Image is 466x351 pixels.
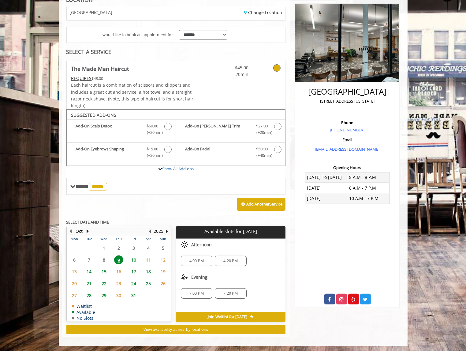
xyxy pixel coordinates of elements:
span: 30 [114,291,123,300]
span: Join Waitlist for [DATE] [208,315,247,319]
b: Add-On [PERSON_NAME] Trim [185,123,250,136]
span: 4:20 PM [223,259,238,263]
td: Select day11 [141,254,156,266]
span: Each haircut is a combination of scissors and clippers and includes a great cut and service, a ho... [71,82,194,108]
b: SUGGESTED ADD-ONS [71,112,117,118]
button: Next Month [85,228,90,235]
span: $27.00 [256,123,268,129]
a: [EMAIL_ADDRESS][DOMAIN_NAME] [315,146,379,152]
h3: Email [302,138,393,142]
span: 9 [114,255,123,264]
img: afternoon slots [181,241,188,248]
td: Select day13 [67,266,82,278]
td: Select day29 [96,289,111,301]
span: 25 [144,279,153,288]
td: Select day25 [141,277,156,289]
td: Select day12 [156,254,171,266]
th: Wed [96,236,111,242]
span: 11 [144,255,153,264]
td: No Slots [72,316,95,320]
span: 27 [70,291,79,300]
img: evening slots [181,274,188,281]
td: [DATE] To [DATE] [305,172,347,183]
span: This service needs some Advance to be paid before we block your appointment [71,75,92,81]
div: 7:20 PM [215,288,246,299]
th: Mon [67,236,82,242]
b: The Made Man Haircut [71,64,129,73]
span: 10 [129,255,138,264]
div: 4:00 PM [181,256,212,266]
td: 8 A.M - 7 P.M [347,183,390,193]
div: SELECT A SERVICE [66,49,286,55]
span: 15 [99,267,109,276]
b: Add Another Service [246,201,282,207]
span: (+40min ) [253,152,271,159]
td: [DATE] [305,183,347,193]
a: Change Location [244,9,282,15]
b: Add-On Scalp Detox [76,123,140,136]
span: 31 [129,291,138,300]
label: Add-On Facial [179,146,282,160]
span: 16 [114,267,123,276]
span: $50.00 [256,146,268,152]
td: Select day17 [126,266,141,278]
span: 7:20 PM [223,291,238,296]
button: Add AnotherService [237,198,285,211]
b: Add-On Eyebrows Shaping [76,146,140,159]
label: Add-On Beard Trim [179,123,282,137]
button: View availability at nearby locations [66,325,286,334]
span: 29 [99,291,109,300]
a: Show All Add-ons [162,166,194,172]
span: 17 [129,267,138,276]
div: The Made Man Haircut Add-onS [66,109,286,166]
button: Previous Month [68,228,73,235]
td: Select day9 [111,254,126,266]
td: Select day10 [126,254,141,266]
td: Available [72,310,95,315]
span: 7:00 PM [189,291,204,296]
td: Select day30 [111,289,126,301]
b: Add-On Facial [185,146,250,159]
td: Select day26 [156,277,171,289]
a: [PHONE_NUMBER] [330,127,364,133]
span: (+20min ) [143,152,161,159]
td: Select day24 [126,277,141,289]
span: 21 [84,279,94,288]
span: 24 [129,279,138,288]
span: (+20min ) [143,129,161,136]
span: 14 [84,267,94,276]
span: 28 [84,291,94,300]
td: Waitlist [72,304,95,308]
label: Add-On Eyebrows Shaping [70,146,173,160]
th: Tue [82,236,96,242]
span: Evening [191,275,207,280]
td: Select day27 [67,289,82,301]
p: Available slots for [DATE] [178,229,283,234]
span: (+20min ) [253,129,271,136]
span: 18 [144,267,153,276]
span: 20min [212,71,248,78]
th: Thu [111,236,126,242]
td: Select day16 [111,266,126,278]
h3: Opening Hours [300,165,394,170]
span: [GEOGRAPHIC_DATA] [70,10,113,15]
div: 4:20 PM [215,256,246,266]
td: Select day28 [82,289,96,301]
th: Sat [141,236,156,242]
span: 19 [159,267,168,276]
button: Oct [76,228,83,235]
div: $48.00 [71,75,194,82]
button: 2025 [154,228,163,235]
span: I would like to book an appointment for [100,32,173,38]
h2: [GEOGRAPHIC_DATA] [302,87,393,96]
label: Add-On Scalp Detox [70,123,173,137]
span: 4:00 PM [189,259,204,263]
td: Select day23 [111,277,126,289]
td: Select day20 [67,277,82,289]
p: [STREET_ADDRESS][US_STATE] [302,98,393,104]
td: Select day18 [141,266,156,278]
td: 8 A.M - 8 P.M [347,172,390,183]
td: Select day19 [156,266,171,278]
td: [DATE] [305,193,347,204]
td: Select day31 [126,289,141,301]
